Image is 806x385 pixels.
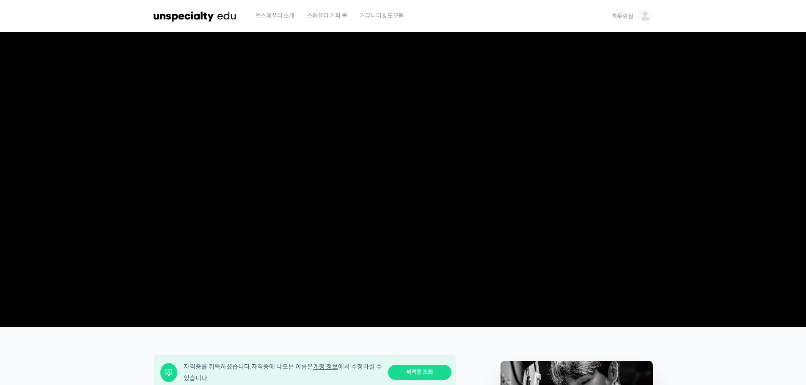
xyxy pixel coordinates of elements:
a: 계정 정보 [313,363,338,371]
span: 객주휴심 [611,12,633,20]
div: 자격증을 취득하셨습니다. 자격증에 나오는 이름은 에서 수정하실 수 있습니다. [184,361,382,384]
a: 자격증 조회 [388,365,451,380]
